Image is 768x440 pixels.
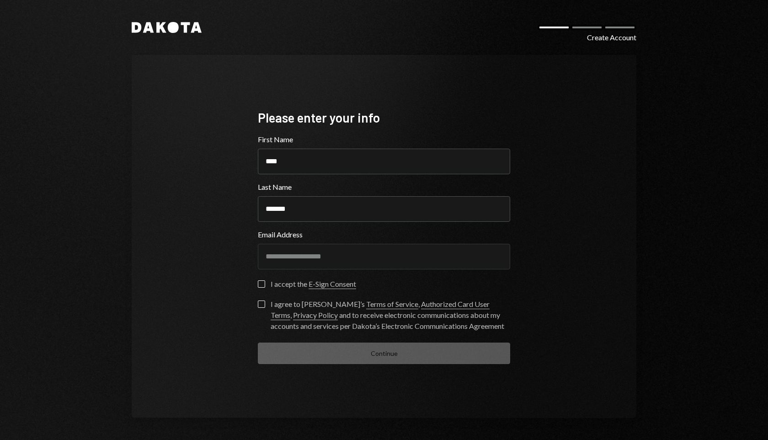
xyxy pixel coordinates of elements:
label: Email Address [258,229,510,240]
label: First Name [258,134,510,145]
a: Terms of Service [366,300,418,309]
label: Last Name [258,182,510,193]
div: I agree to [PERSON_NAME]’s , , and to receive electronic communications about my accounts and ser... [271,299,510,332]
div: Please enter your info [258,109,510,127]
a: Privacy Policy [293,311,338,320]
a: E-Sign Consent [309,279,356,289]
div: I accept the [271,279,356,290]
button: I agree to [PERSON_NAME]’s Terms of Service, Authorized Card User Terms, Privacy Policy and to re... [258,300,265,308]
div: Create Account [587,32,636,43]
button: I accept the E-Sign Consent [258,280,265,288]
a: Authorized Card User Terms [271,300,490,320]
